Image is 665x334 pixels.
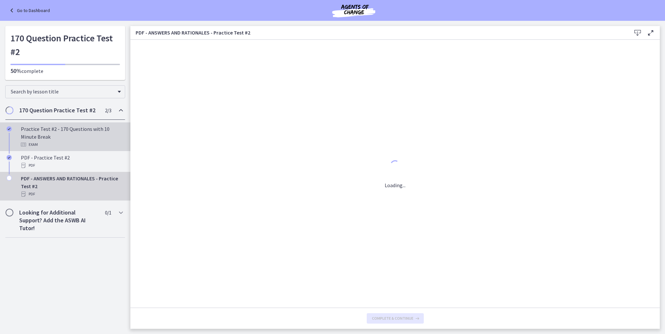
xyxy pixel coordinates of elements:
[21,190,123,198] div: PDF
[21,174,123,198] div: PDF - ANSWERS AND RATIONALES - Practice Test #2
[7,155,12,160] i: Completed
[19,106,99,114] h2: 170 Question Practice Test #2
[372,316,413,321] span: Complete & continue
[136,29,621,36] h3: PDF - ANSWERS AND RATIONALES - Practice Test #2
[105,106,111,114] span: 2 / 3
[11,88,114,95] span: Search by lesson title
[5,85,125,98] div: Search by lesson title
[19,209,99,232] h2: Looking for Additional Support? Add the ASWB AI Tutor!
[385,181,406,189] p: Loading...
[21,154,123,169] div: PDF - Practice Test #2
[21,141,123,148] div: Exam
[21,125,123,148] div: Practice Test #2 - 170 Questions with 10 Minute Break
[7,126,12,132] i: Completed
[8,7,50,14] a: Go to Dashboard
[10,31,120,59] h1: 170 Question Practice Test #2
[10,67,22,75] span: 50%
[105,209,111,216] span: 0 / 1
[385,159,406,174] div: 1
[367,313,424,324] button: Complete & continue
[10,67,120,75] p: complete
[21,161,123,169] div: PDF
[315,3,393,18] img: Agents of Change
